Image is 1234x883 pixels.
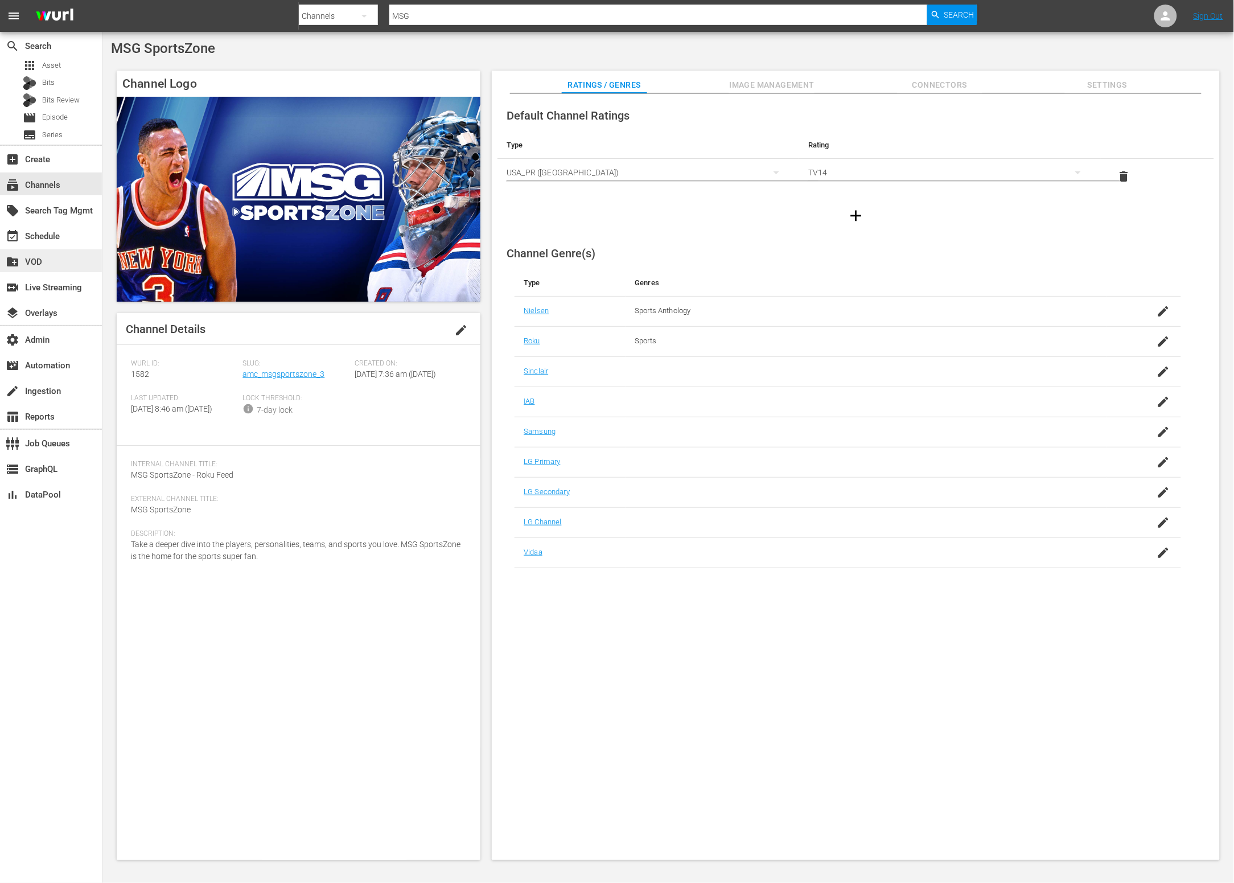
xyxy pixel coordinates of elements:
a: LG Secondary [524,487,570,496]
span: Episode [23,111,36,125]
span: Create [6,153,19,166]
span: Channels [6,178,19,192]
div: 7-day lock [257,404,293,416]
span: Channel Details [126,322,205,336]
span: Image Management [729,78,815,92]
span: Asset [23,59,36,72]
span: Lock Threshold: [242,394,348,403]
span: Asset [42,60,61,71]
div: USA_PR ([GEOGRAPHIC_DATA]) [507,157,790,188]
span: Connectors [897,78,982,92]
a: amc_msgsportszone_3 [242,369,324,379]
span: Admin [6,333,19,347]
span: delete [1117,170,1130,183]
div: TV14 [808,157,1092,188]
span: Description: [131,529,460,539]
img: MSG SportsZone [117,97,480,302]
span: Wurl ID: [131,359,237,368]
button: Search [927,5,977,25]
th: Rating [799,132,1101,159]
span: Bits [42,77,55,88]
button: delete [1110,163,1137,190]
div: Bits [23,76,36,90]
span: [DATE] 7:36 am ([DATE]) [355,369,436,379]
span: Search Tag Mgmt [6,204,19,217]
span: Created On: [355,359,460,368]
span: MSG SportsZone [131,505,191,514]
a: Vidaa [524,548,542,556]
a: IAB [524,397,534,405]
a: Sinclair [524,367,548,375]
span: Episode [42,112,68,123]
span: Reports [6,410,19,424]
span: Bits Review [42,95,80,106]
span: Last Updated: [131,394,237,403]
span: Automation [6,359,19,372]
a: Samsung [524,427,556,436]
span: Schedule [6,229,19,243]
span: Ingestion [6,384,19,398]
span: menu [7,9,20,23]
table: simple table [497,132,1214,194]
span: Settings [1065,78,1150,92]
th: Genres [626,269,1107,297]
span: Live Streaming [6,281,19,294]
span: Overlays [6,306,19,320]
span: Channel Genre(s) [507,247,595,260]
a: Sign Out [1194,11,1223,20]
span: GraphQL [6,462,19,476]
span: info [242,403,254,414]
span: Series [42,129,63,141]
span: [DATE] 8:46 am ([DATE]) [131,404,212,413]
th: Type [497,132,799,159]
button: edit [447,317,475,344]
a: LG Primary [524,457,560,466]
span: MSG SportsZone [111,40,215,56]
span: External Channel Title: [131,495,460,504]
span: Slug: [242,359,348,368]
span: 1582 [131,369,149,379]
a: Roku [524,336,540,345]
span: Series [23,128,36,142]
span: VOD [6,255,19,269]
a: Nielsen [524,306,549,315]
span: Ratings / Genres [562,78,647,92]
h4: Channel Logo [117,71,480,97]
img: ans4CAIJ8jUAAAAAAAAAAAAAAAAAAAAAAAAgQb4GAAAAAAAAAAAAAAAAAAAAAAAAJMjXAAAAAAAAAAAAAAAAAAAAAAAAgAT5G... [27,3,82,30]
span: edit [454,323,468,337]
span: Search [944,5,974,25]
span: Default Channel Ratings [507,109,630,122]
div: Bits Review [23,93,36,107]
a: LG Channel [524,518,561,526]
span: Job Queues [6,437,19,450]
span: DataPool [6,488,19,502]
span: Take a deeper dive into the players, personalities, teams, and sports you love. MSG SportsZone is... [131,540,460,561]
span: Internal Channel Title: [131,460,460,469]
span: Search [6,39,19,53]
span: MSG SportsZone - Roku Feed [131,470,233,479]
th: Type [515,269,626,297]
